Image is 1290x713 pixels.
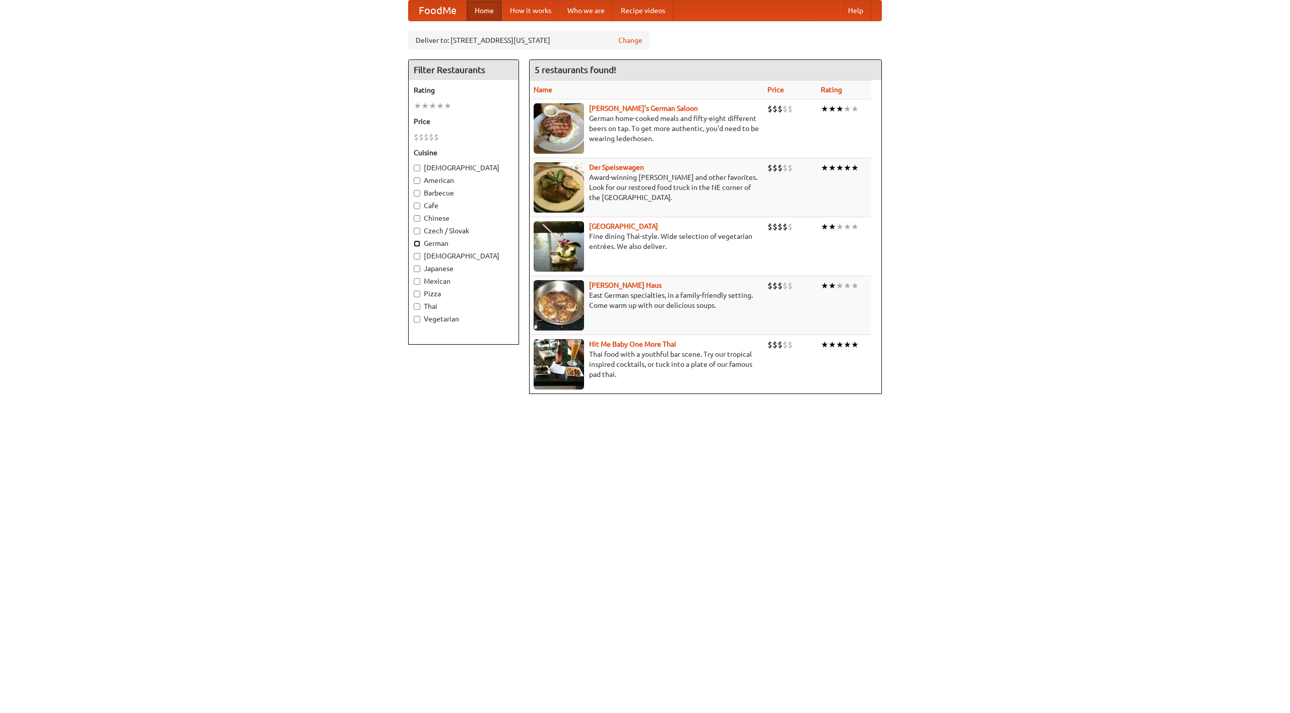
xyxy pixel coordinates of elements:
a: Price [767,86,784,94]
p: Fine dining Thai-style. Wide selection of vegetarian entrées. We also deliver. [534,231,759,251]
li: $ [772,221,778,232]
input: Japanese [414,266,420,272]
input: Chinese [414,215,420,222]
li: ★ [436,100,444,111]
input: American [414,177,420,184]
b: Der Speisewagen [589,163,644,171]
li: $ [788,280,793,291]
label: Japanese [414,264,513,274]
a: Hit Me Baby One More Thai [589,340,676,348]
li: ★ [429,100,436,111]
li: $ [788,162,793,173]
li: $ [783,162,788,173]
li: $ [778,162,783,173]
li: ★ [836,162,844,173]
input: Mexican [414,278,420,285]
a: Help [840,1,871,21]
h4: Filter Restaurants [409,60,519,80]
li: ★ [821,221,828,232]
li: ★ [821,339,828,350]
input: [DEMOGRAPHIC_DATA] [414,253,420,260]
input: Barbecue [414,190,420,197]
input: [DEMOGRAPHIC_DATA] [414,165,420,171]
h5: Price [414,116,513,126]
li: $ [434,132,439,143]
h5: Rating [414,85,513,95]
label: Barbecue [414,188,513,198]
label: German [414,238,513,248]
img: babythai.jpg [534,339,584,390]
input: Vegetarian [414,316,420,322]
a: How it works [502,1,559,21]
img: kohlhaus.jpg [534,280,584,331]
li: ★ [828,221,836,232]
li: ★ [851,162,859,173]
li: ★ [836,339,844,350]
li: ★ [844,339,851,350]
li: ★ [851,221,859,232]
b: [PERSON_NAME]'s German Saloon [589,104,698,112]
li: ★ [414,100,421,111]
li: $ [772,280,778,291]
li: $ [783,103,788,114]
li: ★ [844,162,851,173]
li: ★ [836,280,844,291]
img: satay.jpg [534,221,584,272]
ng-pluralize: 5 restaurants found! [535,65,616,75]
label: [DEMOGRAPHIC_DATA] [414,163,513,173]
img: speisewagen.jpg [534,162,584,213]
li: ★ [421,100,429,111]
li: $ [414,132,419,143]
li: $ [429,132,434,143]
li: $ [778,221,783,232]
li: ★ [851,280,859,291]
li: $ [767,280,772,291]
label: Vegetarian [414,314,513,324]
li: ★ [836,221,844,232]
li: $ [767,162,772,173]
input: Cafe [414,203,420,209]
li: ★ [828,280,836,291]
li: $ [783,221,788,232]
a: Change [618,35,642,45]
li: $ [424,132,429,143]
li: $ [778,103,783,114]
li: $ [767,221,772,232]
label: Cafe [414,201,513,211]
li: $ [419,132,424,143]
div: Deliver to: [STREET_ADDRESS][US_STATE] [408,31,650,49]
p: German home-cooked meals and fifty-eight different beers on tap. To get more authentic, you'd nee... [534,113,759,144]
li: $ [788,221,793,232]
li: ★ [844,280,851,291]
a: [PERSON_NAME] Haus [589,281,662,289]
input: Thai [414,303,420,310]
a: FoodMe [409,1,467,21]
li: ★ [821,280,828,291]
label: Pizza [414,289,513,299]
li: ★ [828,103,836,114]
li: ★ [821,162,828,173]
li: ★ [828,162,836,173]
a: Who we are [559,1,613,21]
label: Thai [414,301,513,311]
img: esthers.jpg [534,103,584,154]
li: ★ [844,103,851,114]
li: $ [772,339,778,350]
p: Thai food with a youthful bar scene. Try our tropical inspired cocktails, or tuck into a plate of... [534,349,759,379]
a: Name [534,86,552,94]
p: East German specialties, in a family-friendly setting. Come warm up with our delicious soups. [534,290,759,310]
li: ★ [836,103,844,114]
li: $ [778,280,783,291]
li: $ [767,103,772,114]
li: ★ [821,103,828,114]
li: ★ [444,100,451,111]
p: Award-winning [PERSON_NAME] and other favorites. Look for our restored food truck in the NE corne... [534,172,759,203]
li: $ [772,162,778,173]
input: German [414,240,420,247]
a: Rating [821,86,842,94]
li: $ [772,103,778,114]
b: [GEOGRAPHIC_DATA] [589,222,658,230]
a: Recipe videos [613,1,673,21]
li: $ [788,103,793,114]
